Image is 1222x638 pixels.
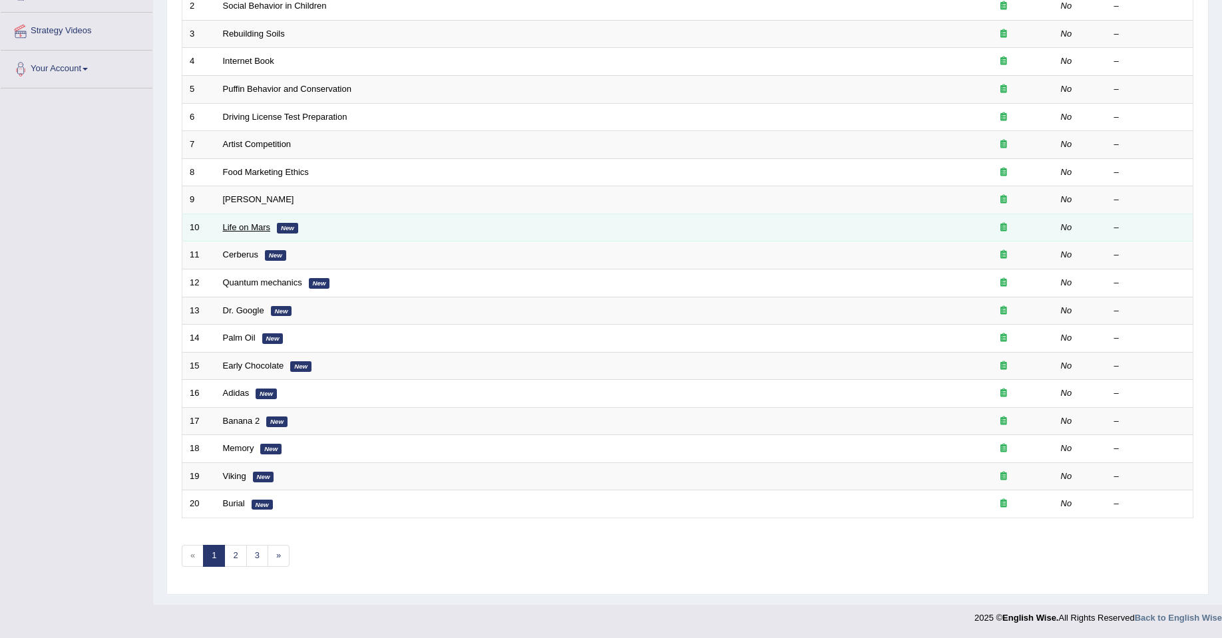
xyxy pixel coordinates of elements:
[182,103,216,131] td: 6
[1061,29,1072,39] em: No
[1114,55,1186,68] div: –
[961,55,1046,68] div: Exam occurring question
[1061,498,1072,508] em: No
[182,48,216,76] td: 4
[1114,498,1186,510] div: –
[961,305,1046,317] div: Exam occurring question
[1061,443,1072,453] em: No
[961,415,1046,428] div: Exam occurring question
[961,222,1046,234] div: Exam occurring question
[1114,166,1186,179] div: –
[1061,84,1072,94] em: No
[1061,222,1072,232] em: No
[223,416,260,426] a: Banana 2
[182,20,216,48] td: 3
[223,443,254,453] a: Memory
[182,214,216,241] td: 10
[256,389,277,399] em: New
[1061,112,1072,122] em: No
[961,111,1046,124] div: Exam occurring question
[223,84,351,94] a: Puffin Behavior and Conservation
[271,306,292,317] em: New
[1114,305,1186,317] div: –
[277,223,298,234] em: New
[182,325,216,353] td: 14
[246,545,268,567] a: 3
[961,387,1046,400] div: Exam occurring question
[252,500,273,510] em: New
[1061,388,1072,398] em: No
[1114,360,1186,373] div: –
[1061,305,1072,315] em: No
[1135,613,1222,623] strong: Back to English Wise
[1114,277,1186,289] div: –
[223,56,274,66] a: Internet Book
[1061,277,1072,287] em: No
[1114,387,1186,400] div: –
[262,333,284,344] em: New
[961,277,1046,289] div: Exam occurring question
[223,194,294,204] a: [PERSON_NAME]
[961,360,1046,373] div: Exam occurring question
[182,462,216,490] td: 19
[1114,470,1186,483] div: –
[223,361,284,371] a: Early Chocolate
[223,249,258,259] a: Cerberus
[223,388,250,398] a: Adidas
[1061,139,1072,149] em: No
[290,361,311,372] em: New
[182,131,216,159] td: 7
[266,416,288,427] em: New
[1061,1,1072,11] em: No
[1114,222,1186,234] div: –
[182,241,216,269] td: 11
[182,545,204,567] span: «
[1,13,152,46] a: Strategy Videos
[1114,83,1186,96] div: –
[182,158,216,186] td: 8
[1114,194,1186,206] div: –
[961,442,1046,455] div: Exam occurring question
[223,29,285,39] a: Rebuilding Soils
[182,352,216,380] td: 15
[961,498,1046,510] div: Exam occurring question
[223,222,271,232] a: Life on Mars
[1061,167,1072,177] em: No
[1061,361,1072,371] em: No
[223,471,246,481] a: Viking
[182,186,216,214] td: 9
[309,278,330,289] em: New
[253,472,274,482] em: New
[974,605,1222,624] div: 2025 © All Rights Reserved
[223,277,302,287] a: Quantum mechanics
[223,112,347,122] a: Driving License Test Preparation
[223,305,264,315] a: Dr. Google
[1061,471,1072,481] em: No
[1114,111,1186,124] div: –
[961,249,1046,261] div: Exam occurring question
[265,250,286,261] em: New
[182,490,216,518] td: 20
[224,545,246,567] a: 2
[182,297,216,325] td: 13
[203,545,225,567] a: 1
[1114,415,1186,428] div: –
[961,83,1046,96] div: Exam occurring question
[961,28,1046,41] div: Exam occurring question
[1114,28,1186,41] div: –
[1114,138,1186,151] div: –
[182,269,216,297] td: 12
[182,380,216,408] td: 16
[961,166,1046,179] div: Exam occurring question
[1061,56,1072,66] em: No
[961,470,1046,483] div: Exam occurring question
[223,139,292,149] a: Artist Competition
[1114,332,1186,345] div: –
[1061,416,1072,426] em: No
[961,194,1046,206] div: Exam occurring question
[223,1,327,11] a: Social Behavior in Children
[223,333,256,343] a: Palm Oil
[961,138,1046,151] div: Exam occurring question
[1061,194,1072,204] em: No
[182,76,216,104] td: 5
